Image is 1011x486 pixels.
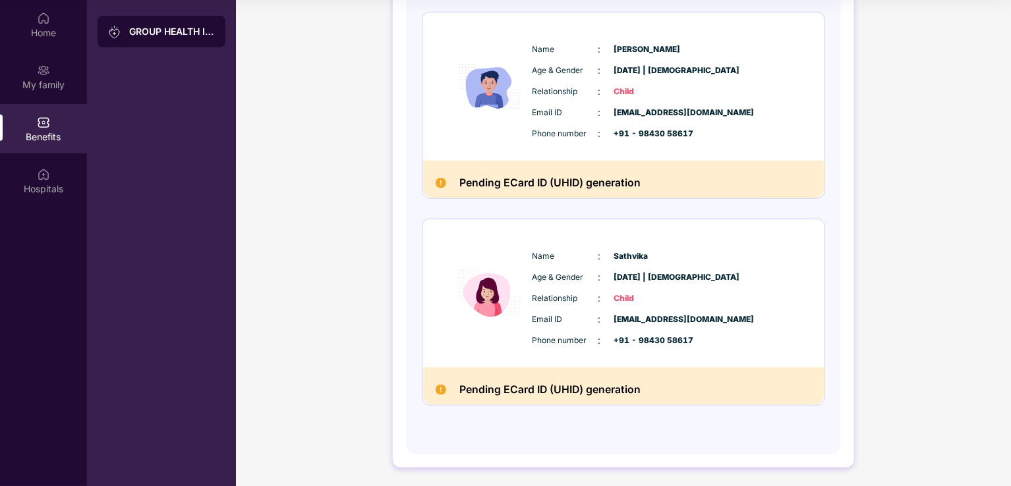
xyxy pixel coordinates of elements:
[598,126,601,141] span: :
[533,43,598,56] span: Name
[450,28,529,145] img: icon
[598,291,601,306] span: :
[598,249,601,263] span: :
[533,107,598,119] span: Email ID
[598,312,601,327] span: :
[436,385,446,395] img: Pending
[533,128,598,140] span: Phone number
[533,292,598,305] span: Relationship
[533,250,598,263] span: Name
[614,65,680,77] span: [DATE] | [DEMOGRAPHIC_DATA]
[598,333,601,348] span: :
[37,116,50,129] img: svg+xml;base64,PHN2ZyBpZD0iQmVuZWZpdHMiIHhtbG5zPSJodHRwOi8vd3d3LnczLm9yZy8yMDAwL3N2ZyIgd2lkdGg9Ij...
[598,42,601,57] span: :
[614,250,680,263] span: Sathvika
[533,313,598,326] span: Email ID
[614,86,680,98] span: Child
[37,168,50,181] img: svg+xml;base64,PHN2ZyBpZD0iSG9zcGl0YWxzIiB4bWxucz0iaHR0cDovL3d3dy53My5vcmcvMjAwMC9zdmciIHdpZHRoPS...
[614,292,680,305] span: Child
[614,107,680,119] span: [EMAIL_ADDRESS][DOMAIN_NAME]
[614,43,680,56] span: [PERSON_NAME]
[533,335,598,347] span: Phone number
[614,271,680,284] span: [DATE] | [DEMOGRAPHIC_DATA]
[614,335,680,347] span: +91 - 98430 58617
[533,86,598,98] span: Relationship
[614,128,680,140] span: +91 - 98430 58617
[459,174,641,192] h2: Pending ECard ID (UHID) generation
[37,64,50,77] img: svg+xml;base64,PHN2ZyB3aWR0aD0iMjAiIGhlaWdodD0iMjAiIHZpZXdCb3g9IjAgMCAyMCAyMCIgZmlsbD0ibm9uZSIgeG...
[598,270,601,284] span: :
[598,84,601,99] span: :
[533,65,598,77] span: Age & Gender
[108,26,121,39] img: svg+xml;base64,PHN2ZyB3aWR0aD0iMjAiIGhlaWdodD0iMjAiIHZpZXdCb3g9IjAgMCAyMCAyMCIgZmlsbD0ibm9uZSIgeG...
[436,178,446,188] img: Pending
[459,381,641,398] h2: Pending ECard ID (UHID) generation
[598,63,601,78] span: :
[129,25,215,38] div: GROUP HEALTH INSURANCE
[533,271,598,284] span: Age & Gender
[450,235,529,352] img: icon
[598,105,601,120] span: :
[614,313,680,326] span: [EMAIL_ADDRESS][DOMAIN_NAME]
[37,12,50,25] img: svg+xml;base64,PHN2ZyBpZD0iSG9tZSIgeG1sbnM9Imh0dHA6Ly93d3cudzMub3JnLzIwMDAvc3ZnIiB3aWR0aD0iMjAiIG...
